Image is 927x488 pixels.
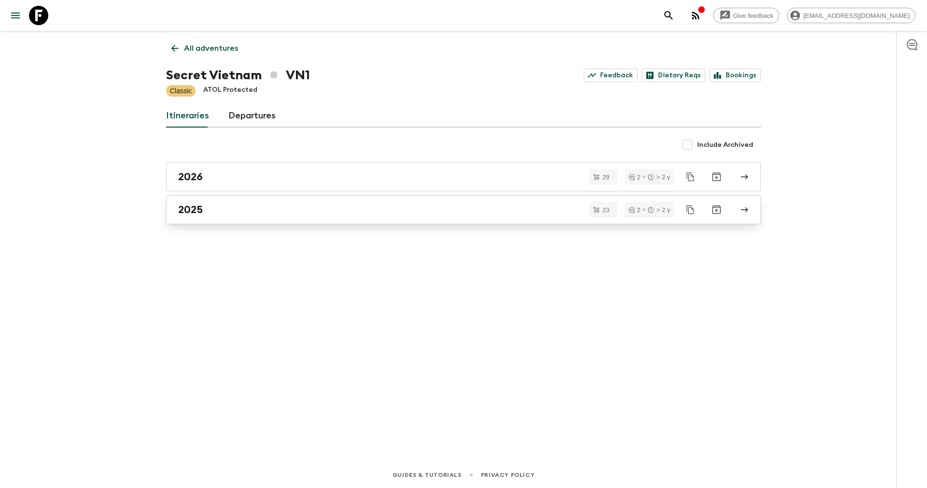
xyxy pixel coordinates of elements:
[184,43,238,54] p: All adventures
[787,8,915,23] div: [EMAIL_ADDRESS][DOMAIN_NAME]
[597,174,615,180] span: 29
[707,200,726,219] button: Archive
[709,69,761,82] a: Bookings
[6,6,25,25] button: menu
[166,195,761,224] a: 2025
[178,171,203,183] h2: 2026
[728,12,779,19] span: Give feedback
[166,39,243,58] a: All adventures
[203,85,257,97] p: ATOL Protected
[629,207,640,213] div: 2
[659,6,678,25] button: search adventures
[648,207,670,213] div: > 2 y
[584,69,638,82] a: Feedback
[697,140,753,150] span: Include Archived
[798,12,915,19] span: [EMAIL_ADDRESS][DOMAIN_NAME]
[170,86,192,96] p: Classic
[178,203,203,216] h2: 2025
[707,167,726,187] button: Archive
[166,66,310,85] h1: Secret Vietnam VN1
[642,69,705,82] a: Dietary Reqs
[166,104,209,128] a: Itineraries
[166,162,761,191] a: 2026
[393,470,462,480] a: Guides & Tutorials
[713,8,779,23] a: Give feedback
[648,174,670,180] div: > 2 y
[481,470,534,480] a: Privacy Policy
[682,201,699,218] button: Duplicate
[228,104,276,128] a: Departures
[629,174,640,180] div: 2
[682,168,699,186] button: Duplicate
[597,207,615,213] span: 23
